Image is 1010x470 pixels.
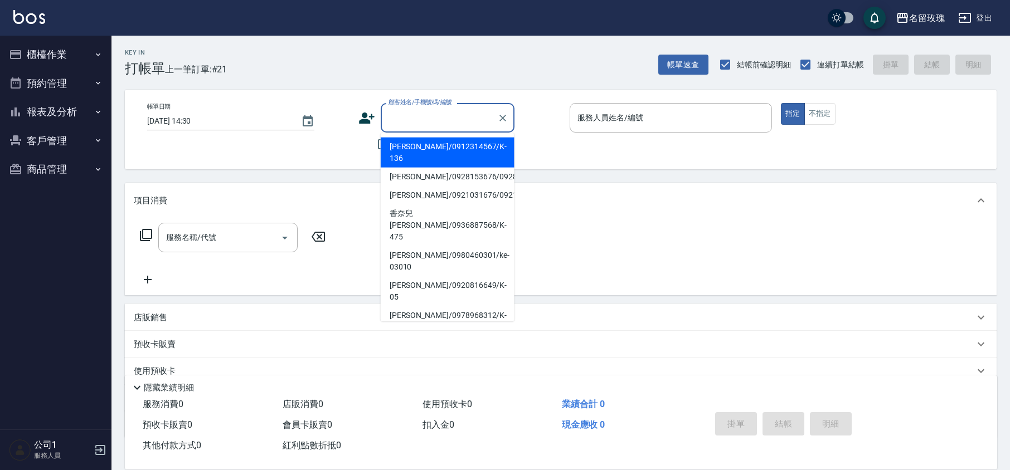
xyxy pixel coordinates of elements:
span: 紅利點數折抵 0 [283,440,341,451]
li: [PERSON_NAME]/0921031676/0921031676 [381,186,514,204]
div: 名留玫瑰 [909,11,945,25]
img: Person [9,439,31,461]
button: 帳單速查 [658,55,708,75]
button: 登出 [954,8,997,28]
label: 帳單日期 [147,102,171,111]
button: save [863,7,886,29]
button: 商品管理 [4,155,107,184]
button: 櫃檯作業 [4,40,107,69]
span: 會員卡販賣 0 [283,419,332,430]
li: 香奈兒 [PERSON_NAME]/0936887568/K-475 [381,204,514,246]
p: 項目消費 [134,195,167,207]
li: [PERSON_NAME]/0920816649/K-05 [381,276,514,306]
p: 隱藏業績明細 [144,382,194,394]
li: [PERSON_NAME]/0978968312/K-06 [381,306,514,336]
span: 現金應收 0 [562,419,605,430]
button: 預約管理 [4,69,107,98]
span: 連續打單結帳 [817,59,864,71]
p: 服務人員 [34,451,91,461]
p: 預收卡販賣 [134,339,176,350]
h3: 打帳單 [125,61,165,76]
li: [PERSON_NAME]/0912314567/K-136 [381,138,514,168]
button: Open [276,229,294,247]
input: YYYY/MM/DD hh:mm [147,112,290,130]
span: 業績合計 0 [562,399,605,409]
div: 項目消費 [125,183,997,218]
button: 報表及分析 [4,97,107,126]
span: 結帳前確認明細 [737,59,792,71]
div: 預收卡販賣 [125,331,997,358]
button: 指定 [781,103,805,125]
h5: 公司1 [34,439,91,451]
span: 其他付款方式 0 [143,440,201,451]
h2: Key In [125,49,165,56]
img: Logo [13,10,45,24]
li: [PERSON_NAME]/0928153676/0928153676 [381,168,514,186]
span: 服務消費 0 [143,399,183,409]
li: [PERSON_NAME]/0980460301/ke-03010 [381,246,514,276]
span: 預收卡販賣 0 [143,419,192,430]
div: 店販銷售 [125,304,997,331]
button: 不指定 [804,103,836,125]
label: 顧客姓名/手機號碼/編號 [389,98,452,106]
div: 使用預收卡 [125,358,997,384]
span: 店販消費 0 [283,399,323,409]
span: 上一筆訂單:#21 [165,62,227,76]
span: 扣入金 0 [423,419,454,430]
p: 店販銷售 [134,312,167,324]
span: 使用預收卡 0 [423,399,472,409]
button: Choose date, selected date is 2025-08-15 [294,108,321,135]
button: Clear [495,110,511,126]
button: 名留玫瑰 [891,7,949,30]
button: 客戶管理 [4,126,107,155]
p: 使用預收卡 [134,365,176,377]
